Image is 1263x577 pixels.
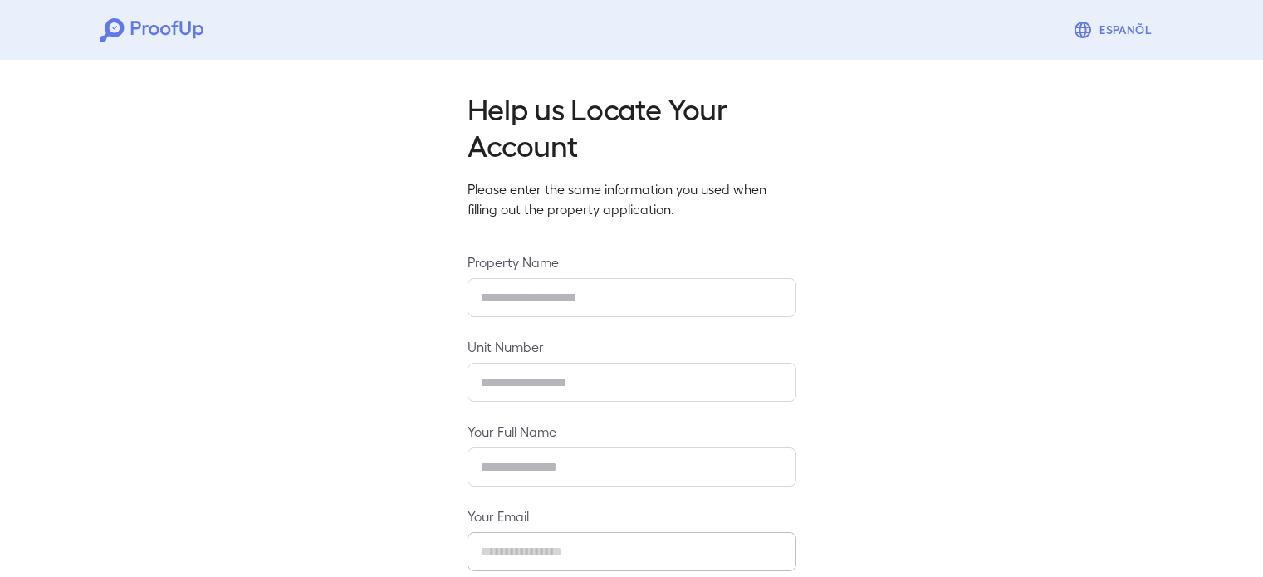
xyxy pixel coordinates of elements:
[468,337,796,356] label: Unit Number
[468,90,796,163] h2: Help us Locate Your Account
[468,506,796,526] label: Your Email
[468,179,796,219] p: Please enter the same information you used when filling out the property application.
[1066,13,1163,46] button: Espanõl
[468,252,796,271] label: Property Name
[468,422,796,441] label: Your Full Name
